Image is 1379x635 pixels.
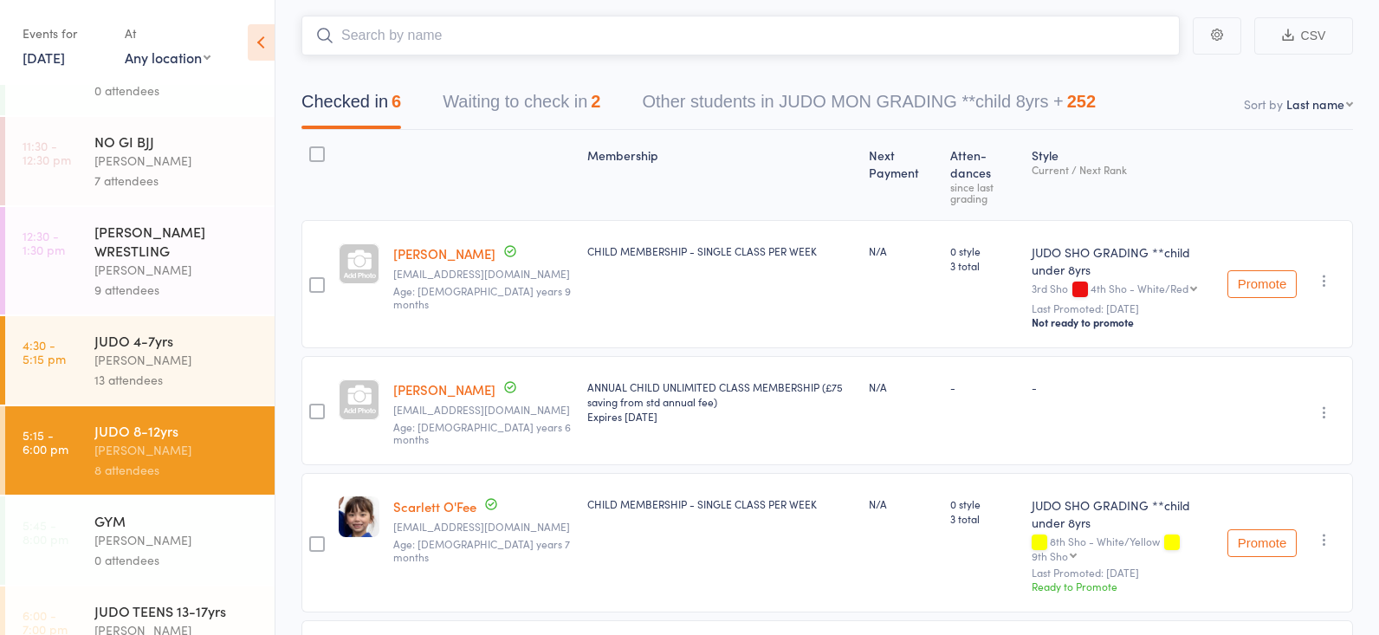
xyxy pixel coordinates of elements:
div: JUDO 4-7yrs [94,331,260,350]
div: At [125,19,210,48]
div: 4th Sho - White/Red [1091,282,1188,294]
small: fumiyakase@gmail.com [393,404,573,416]
div: Not ready to promote [1032,315,1214,329]
div: Style [1025,138,1220,212]
a: Scarlett O'Fee [393,497,476,515]
button: Checked in6 [301,83,401,129]
input: Search by name [301,16,1180,55]
div: Current / Next Rank [1032,164,1214,175]
div: CHILD MEMBERSHIP - SINGLE CLASS PER WEEK [587,496,855,511]
small: Last Promoted: [DATE] [1032,567,1214,579]
div: 7 attendees [94,171,260,191]
div: JUDO 8-12yrs [94,421,260,440]
div: 3rd Sho [1032,282,1214,297]
time: 12:30 - 1:30 pm [23,229,65,256]
button: Promote [1227,270,1297,298]
span: 0 style [950,496,1017,511]
a: 11:30 -12:30 pmNO GI BJJ[PERSON_NAME]7 attendees [5,117,275,205]
a: [DATE] [23,48,65,67]
div: Last name [1286,95,1344,113]
div: 8th Sho - White/Yellow [1032,535,1214,561]
a: [PERSON_NAME] [393,380,495,398]
small: viktoriyaelsayed@hotmail.co.uk [393,268,573,280]
span: Age: [DEMOGRAPHIC_DATA] years 7 months [393,536,570,563]
small: khh0222@gmail.com [393,521,573,533]
small: Last Promoted: [DATE] [1032,302,1214,314]
div: [PERSON_NAME] [94,440,260,460]
div: [PERSON_NAME] [94,260,260,280]
div: N/A [869,379,936,394]
div: [PERSON_NAME] WRESTLING [94,222,260,260]
span: 0 style [950,243,1017,258]
div: ANNUAL CHILD UNLIMITED CLASS MEMBERSHIP (£75 saving from std annual fee) [587,379,855,424]
div: 6 [392,92,401,111]
button: Other students in JUDO MON GRADING **child 8yrs +252 [642,83,1096,129]
div: NO GI BJJ [94,132,260,151]
div: N/A [869,496,936,511]
div: 9th Sho [1032,550,1068,561]
div: Membership [580,138,862,212]
div: JUDO SHO GRADING **child under 8yrs [1032,496,1214,531]
div: Any location [125,48,210,67]
time: 11:30 - 12:30 pm [23,139,71,166]
span: Age: [DEMOGRAPHIC_DATA] years 9 months [393,283,571,310]
time: 5:45 - 8:00 pm [23,518,68,546]
span: 3 total [950,258,1017,273]
span: Age: [DEMOGRAPHIC_DATA] years 6 months [393,419,571,446]
button: Promote [1227,529,1297,557]
a: 12:30 -1:30 pm[PERSON_NAME] WRESTLING[PERSON_NAME]9 attendees [5,207,275,314]
div: Atten­dances [943,138,1024,212]
a: 5:45 -8:00 pmGYM[PERSON_NAME]0 attendees [5,496,275,585]
div: 0 attendees [94,550,260,570]
div: [PERSON_NAME] [94,530,260,550]
div: Ready to Promote [1032,579,1214,593]
div: 252 [1067,92,1096,111]
div: 9 attendees [94,280,260,300]
div: - [1032,379,1214,394]
div: N/A [869,243,936,258]
a: 4:30 -5:15 pmJUDO 4-7yrs[PERSON_NAME]13 attendees [5,316,275,405]
div: GYM [94,511,260,530]
div: since last grading [950,181,1017,204]
div: JUDO TEENS 13-17yrs [94,601,260,620]
a: [PERSON_NAME] [393,244,495,262]
div: Expires [DATE] [587,409,855,424]
div: 8 attendees [94,460,260,480]
div: Events for [23,19,107,48]
a: 5:15 -6:00 pmJUDO 8-12yrs[PERSON_NAME]8 attendees [5,406,275,495]
div: 0 attendees [94,81,260,100]
img: image1713125889.png [339,496,379,537]
div: 13 attendees [94,370,260,390]
div: - [950,379,1017,394]
span: 3 total [950,511,1017,526]
div: Next Payment [862,138,943,212]
div: 2 [591,92,600,111]
button: Waiting to check in2 [443,83,600,129]
time: 4:30 - 5:15 pm [23,338,66,366]
div: CHILD MEMBERSHIP - SINGLE CLASS PER WEEK [587,243,855,258]
label: Sort by [1244,95,1283,113]
time: 5:15 - 6:00 pm [23,428,68,456]
button: CSV [1254,17,1353,55]
div: [PERSON_NAME] [94,151,260,171]
div: [PERSON_NAME] [94,350,260,370]
div: JUDO SHO GRADING **child under 8yrs [1032,243,1214,278]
